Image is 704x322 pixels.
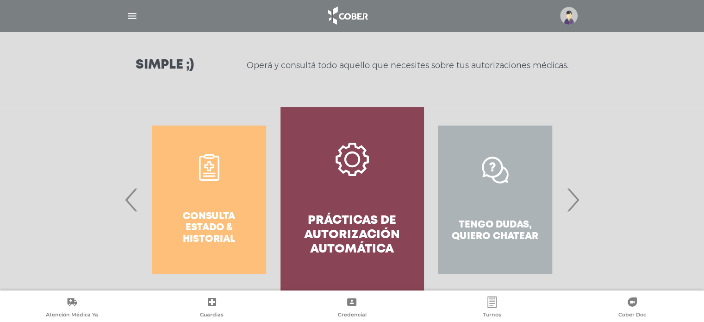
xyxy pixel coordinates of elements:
[297,214,407,257] h4: Prácticas de autorización automática
[323,5,372,27] img: logo_cober_home-white.png
[564,175,582,225] span: Next
[618,311,646,320] span: Cober Doc
[200,311,224,320] span: Guardias
[562,297,702,320] a: Cober Doc
[2,297,142,320] a: Atención Médica Ya
[136,59,194,72] h3: Simple ;)
[560,7,578,25] img: profile-placeholder.svg
[280,107,424,292] a: Prácticas de autorización automática
[126,10,138,22] img: Cober_menu-lines-white.svg
[46,311,98,320] span: Atención Médica Ya
[142,297,282,320] a: Guardias
[282,297,422,320] a: Credencial
[422,297,562,320] a: Turnos
[247,60,568,71] p: Operá y consultá todo aquello que necesites sobre tus autorizaciones médicas.
[337,311,366,320] span: Credencial
[123,175,141,225] span: Previous
[483,311,501,320] span: Turnos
